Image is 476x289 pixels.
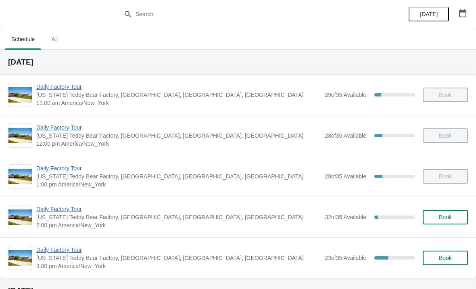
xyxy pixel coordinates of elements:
span: Daily Factory Tour [36,164,321,172]
img: Daily Factory Tour | Vermont Teddy Bear Factory, Shelburne Road, Shelburne, VT, USA | 1:00 pm Ame... [8,169,32,184]
button: Book [423,251,468,265]
span: [DATE] [420,11,438,17]
span: 12:00 pm America/New_York [36,140,321,148]
span: [US_STATE] Teddy Bear Factory, [GEOGRAPHIC_DATA], [GEOGRAPHIC_DATA], [GEOGRAPHIC_DATA] [36,132,321,140]
span: All [44,32,65,46]
img: Daily Factory Tour | Vermont Teddy Bear Factory, Shelburne Road, Shelburne, VT, USA | 11:00 am Am... [8,87,32,103]
h2: [DATE] [8,58,468,66]
span: Book [439,214,452,220]
img: Daily Factory Tour | Vermont Teddy Bear Factory, Shelburne Road, Shelburne, VT, USA | 12:00 pm Am... [8,128,32,144]
span: [US_STATE] Teddy Bear Factory, [GEOGRAPHIC_DATA], [GEOGRAPHIC_DATA], [GEOGRAPHIC_DATA] [36,91,321,99]
button: Book [423,210,468,224]
span: 11:00 am America/New_York [36,99,321,107]
img: Daily Factory Tour | Vermont Teddy Bear Factory, Shelburne Road, Shelburne, VT, USA | 3:00 pm Ame... [8,250,32,266]
span: [US_STATE] Teddy Bear Factory, [GEOGRAPHIC_DATA], [GEOGRAPHIC_DATA], [GEOGRAPHIC_DATA] [36,172,321,180]
span: 29 of 35 Available [325,92,366,98]
input: Search [135,7,357,21]
button: [DATE] [409,7,449,21]
span: 23 of 35 Available [325,255,366,261]
span: 32 of 35 Available [325,214,366,220]
span: 2:00 pm America/New_York [36,221,321,229]
span: Daily Factory Tour [36,205,321,213]
span: 28 of 35 Available [325,132,366,139]
img: Daily Factory Tour | Vermont Teddy Bear Factory, Shelburne Road, Shelburne, VT, USA | 2:00 pm Ame... [8,209,32,225]
span: Book [439,255,452,261]
span: Daily Factory Tour [36,246,321,254]
span: Schedule [5,32,41,46]
span: [US_STATE] Teddy Bear Factory, [GEOGRAPHIC_DATA], [GEOGRAPHIC_DATA], [GEOGRAPHIC_DATA] [36,213,321,221]
span: 28 of 35 Available [325,173,366,180]
span: Daily Factory Tour [36,124,321,132]
span: Daily Factory Tour [36,83,321,91]
span: 3:00 pm America/New_York [36,262,321,270]
span: 1:00 pm America/New_York [36,180,321,188]
span: [US_STATE] Teddy Bear Factory, [GEOGRAPHIC_DATA], [GEOGRAPHIC_DATA], [GEOGRAPHIC_DATA] [36,254,321,262]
